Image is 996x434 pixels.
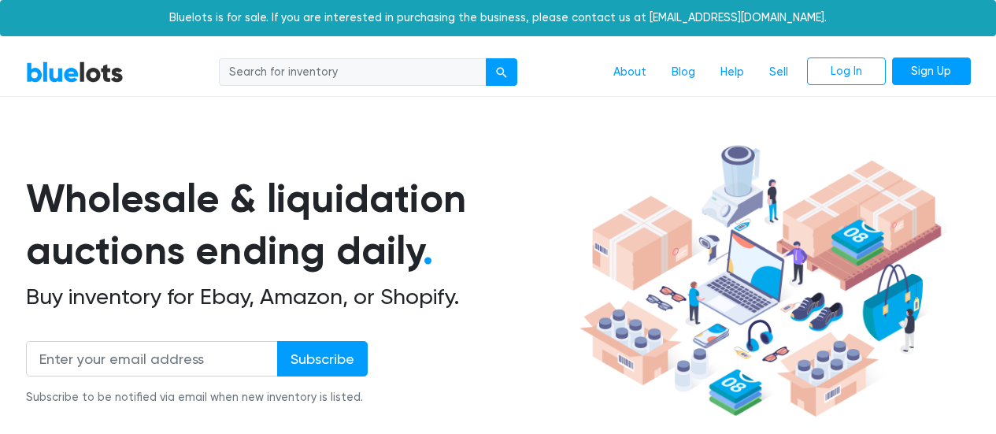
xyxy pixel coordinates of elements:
[26,389,368,406] div: Subscribe to be notified via email when new inventory is listed.
[26,61,124,83] a: BlueLots
[574,138,947,425] img: hero-ee84e7d0318cb26816c560f6b4441b76977f77a177738b4e94f68c95b2b83dbb.png
[26,284,574,310] h2: Buy inventory for Ebay, Amazon, or Shopify.
[807,57,886,86] a: Log In
[277,341,368,377] input: Subscribe
[423,227,433,274] span: .
[601,57,659,87] a: About
[219,58,487,87] input: Search for inventory
[26,172,574,277] h1: Wholesale & liquidation auctions ending daily
[26,341,278,377] input: Enter your email address
[708,57,757,87] a: Help
[892,57,971,86] a: Sign Up
[659,57,708,87] a: Blog
[757,57,801,87] a: Sell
